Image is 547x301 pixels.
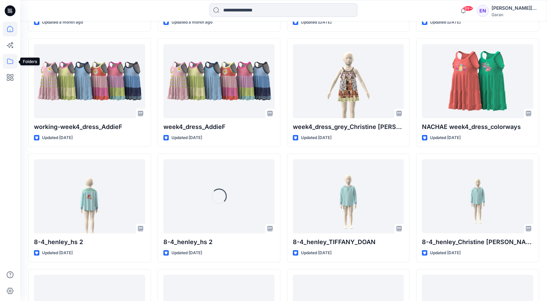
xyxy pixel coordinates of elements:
[301,134,331,141] p: Updated [DATE]
[293,44,404,118] a: week4_dress_grey_Christine Chang
[293,122,404,132] p: week4_dress_grey_Christine [PERSON_NAME]
[430,19,461,26] p: Updated [DATE]
[430,134,461,141] p: Updated [DATE]
[422,122,533,132] p: NACHAE week4_dress_colorways
[422,44,533,118] a: NACHAE week4_dress_colorways
[34,159,145,233] a: 8-4_henley_hs 2
[34,237,145,247] p: 8-4_henley_hs 2
[163,237,275,247] p: 8-4_henley_hs 2
[34,122,145,132] p: working-week4_dress_AddieF
[492,12,539,17] div: Garan
[430,249,461,257] p: Updated [DATE]
[477,5,489,17] div: EN
[163,122,275,132] p: week4_dress_AddieF
[42,19,83,26] p: Updated a month ago
[301,19,331,26] p: Updated [DATE]
[301,249,331,257] p: Updated [DATE]
[293,237,404,247] p: 8-4_henley_TIFFANY_DOAN
[422,237,533,247] p: 8-4_henley_Christine [PERSON_NAME]
[463,6,473,11] span: 99+
[422,159,533,233] a: 8-4_henley_Christine Chang
[42,249,73,257] p: Updated [DATE]
[171,134,202,141] p: Updated [DATE]
[163,44,275,118] a: week4_dress_AddieF
[171,19,212,26] p: Updated a month ago
[293,159,404,233] a: 8-4_henley_TIFFANY_DOAN
[34,44,145,118] a: working-week4_dress_AddieF
[42,134,73,141] p: Updated [DATE]
[492,4,539,12] div: [PERSON_NAME][DATE]
[171,249,202,257] p: Updated [DATE]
